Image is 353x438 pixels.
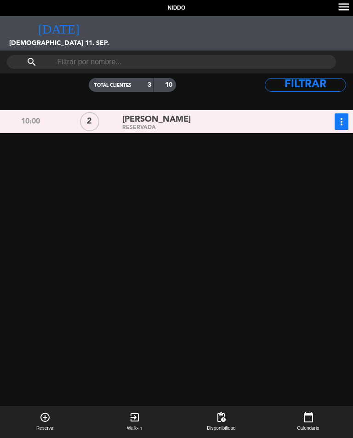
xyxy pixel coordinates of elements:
div: RESERVADA [122,126,293,130]
strong: 10 [165,82,174,88]
span: Calendario [297,425,319,432]
div: 2 [80,112,99,131]
i: more_vert [336,116,347,127]
span: TOTAL CLIENTES [94,83,131,88]
input: Filtrar por nombre... [56,55,286,69]
span: pending_actions [216,412,227,423]
div: 10:00 [1,113,60,130]
button: calendar_todayCalendario [263,406,353,438]
i: [DATE] [38,21,80,34]
i: add_circle_outline [40,412,51,423]
i: calendar_today [303,412,314,423]
span: Walk-in [127,425,142,432]
span: Niddo [168,4,186,13]
button: exit_to_appWalk-in [90,406,179,438]
button: more_vert [335,113,348,130]
i: exit_to_app [129,412,140,423]
button: Filtrar [265,78,346,92]
span: Reserva [36,425,53,432]
span: [PERSON_NAME] [122,113,191,126]
strong: 3 [148,82,151,88]
i: search [26,56,37,67]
